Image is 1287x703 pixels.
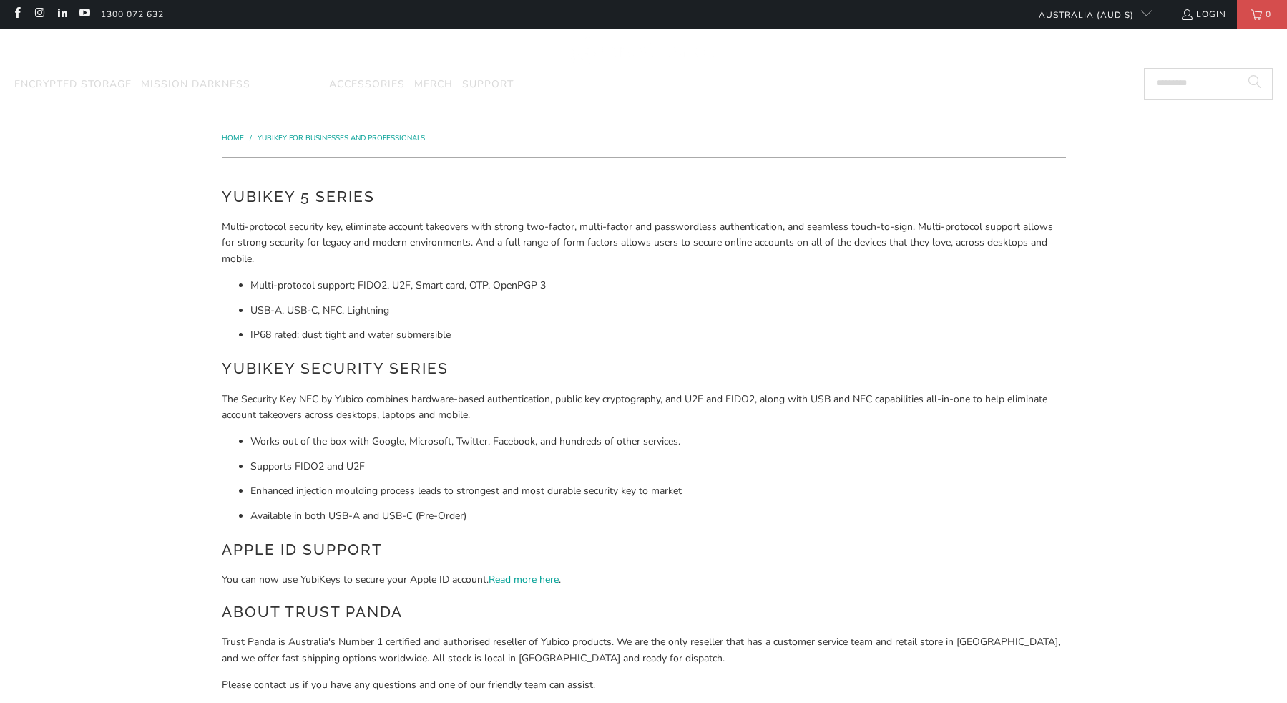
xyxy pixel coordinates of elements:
li: Multi-protocol support; FIDO2, U2F, Smart card, OTP, OpenPGP 3 [250,278,1066,294]
nav: Translation missing: en.navigation.header.main_nav [14,68,514,102]
p: The Security Key NFC by Yubico combines hardware-based authentication, public key cryptography, a... [222,392,1066,424]
span: Accessories [329,77,405,91]
a: Login [1180,6,1226,22]
img: Trust Panda Australia [570,36,717,65]
a: Trust Panda Australia on Instagram [33,9,45,20]
a: Mission Darkness [141,68,250,102]
span: Merch [414,77,453,91]
a: Encrypted Storage [14,68,132,102]
p: Please contact us if you have any questions and one of our friendly team can assist. [222,677,1066,693]
a: Accessories [329,68,405,102]
h2: About Trust Panda [222,601,1066,624]
a: YubiKey for Businesses and Professionals [258,133,425,143]
button: Search [1237,68,1273,100]
li: IP68 rated: dust tight and water submersible [250,327,1066,343]
summary: YubiKey [260,68,320,102]
li: USB-A, USB-C, NFC, Lightning [250,303,1066,319]
a: Trust Panda Australia on Facebook [11,9,23,20]
a: Trust Panda Australia on LinkedIn [56,9,68,20]
li: Enhanced injection moulding process leads to strongest and most durable security key to market [250,483,1066,499]
span: YubiKey [260,77,305,91]
li: Supports FIDO2 and U2F [250,459,1066,475]
a: Trust Panda Australia on YouTube [78,9,90,20]
span: Encrypted Storage [14,77,132,91]
span: Home [222,133,244,143]
span: Mission Darkness [141,77,250,91]
li: Works out of the box with Google, Microsoft, Twitter, Facebook, and hundreds of other services. [250,434,1066,450]
h2: Apple ID Support [222,538,1066,561]
a: Support [462,68,514,102]
p: You can now use YubiKeys to secure your Apple ID account. . [222,572,1066,588]
li: Available in both USB-A and USB-C (Pre-Order) [250,508,1066,524]
span: / [250,133,252,143]
a: Merch [414,68,453,102]
input: Search... [1144,68,1273,100]
a: 1300 072 632 [101,6,164,22]
p: Multi-protocol security key, eliminate account takeovers with strong two-factor, multi-factor and... [222,219,1066,267]
a: Home [222,133,246,143]
p: Trust Panda is Australia's Number 1 certified and authorised reseller of Yubico products. We are ... [222,634,1066,666]
span: Support [462,77,514,91]
h2: YubiKey 5 Series [222,185,1066,208]
a: Read more here [489,573,559,586]
h2: YubiKey Security Series [222,357,1066,380]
